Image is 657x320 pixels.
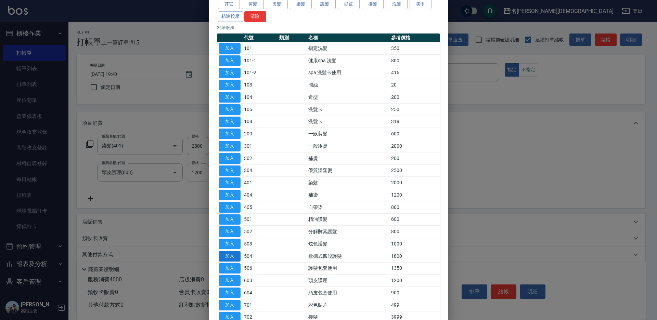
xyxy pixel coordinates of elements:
[242,54,278,67] td: 101-1
[307,262,389,275] td: 護髮包套使用
[242,79,278,91] td: 103
[389,42,440,55] td: 350
[307,238,389,250] td: 炫色護髮
[219,177,241,188] button: 加入
[242,226,278,238] td: 502
[219,190,241,200] button: 加入
[307,116,389,128] td: 洗髮卡
[219,153,241,164] button: 加入
[389,189,440,201] td: 1200
[389,238,440,250] td: 1000
[389,164,440,177] td: 2500
[242,275,278,287] td: 603
[242,213,278,226] td: 501
[219,141,241,151] button: 加入
[242,189,278,201] td: 404
[242,238,278,250] td: 503
[307,226,389,238] td: 分解酵素護髮
[307,213,389,226] td: 精油護髮
[307,79,389,91] td: 潤絲
[389,287,440,299] td: 900
[307,91,389,104] td: 造型
[307,34,389,42] th: 名稱
[307,299,389,311] td: 彩色貼片
[219,55,241,66] button: 加入
[242,164,278,177] td: 304
[217,25,440,31] p: 26 筆服務
[219,275,241,286] button: 加入
[307,42,389,55] td: 指定洗髮
[307,177,389,189] td: 染髮
[307,275,389,287] td: 頭皮護理
[307,287,389,299] td: 頭皮包套使用
[307,140,389,152] td: 一般冷燙
[389,54,440,67] td: 800
[389,34,440,42] th: 參考價格
[307,152,389,164] td: 補燙
[219,104,241,115] button: 加入
[242,91,278,104] td: 104
[219,214,241,225] button: 加入
[242,140,278,152] td: 301
[219,92,241,103] button: 加入
[219,43,241,54] button: 加入
[307,201,389,213] td: 自帶染
[242,34,278,42] th: 代號
[307,103,389,116] td: 洗髮卡
[389,140,440,152] td: 2000
[389,262,440,275] td: 1350
[219,202,241,213] button: 加入
[242,128,278,140] td: 200
[242,67,278,79] td: 101-2
[219,129,241,139] button: 加入
[389,275,440,287] td: 1200
[242,116,278,128] td: 108
[278,34,307,42] th: 類別
[307,250,389,262] td: 歌德式四段護髮
[219,300,241,310] button: 加入
[244,11,266,22] button: 清除
[389,250,440,262] td: 1800
[242,103,278,116] td: 105
[242,262,278,275] td: 506
[218,11,243,22] button: 精油按摩
[219,263,241,274] button: 加入
[389,128,440,140] td: 600
[389,299,440,311] td: 499
[219,226,241,237] button: 加入
[242,201,278,213] td: 405
[307,164,389,177] td: 優質溫塑燙
[242,177,278,189] td: 401
[242,42,278,55] td: 101
[307,67,389,79] td: spa 洗髮卡使用
[242,287,278,299] td: 604
[307,128,389,140] td: 一般剪髮
[219,117,241,127] button: 加入
[389,116,440,128] td: 318
[219,80,241,90] button: 加入
[389,213,440,226] td: 600
[389,67,440,79] td: 416
[389,201,440,213] td: 800
[307,54,389,67] td: 健康spa 洗髮
[389,91,440,104] td: 200
[242,299,278,311] td: 701
[389,103,440,116] td: 250
[389,226,440,238] td: 800
[242,250,278,262] td: 504
[219,165,241,176] button: 加入
[219,239,241,249] button: 加入
[242,152,278,164] td: 302
[307,189,389,201] td: 補染
[389,79,440,91] td: 20
[219,288,241,298] button: 加入
[219,68,241,78] button: 加入
[389,152,440,164] td: 200
[389,177,440,189] td: 2000
[219,251,241,262] button: 加入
